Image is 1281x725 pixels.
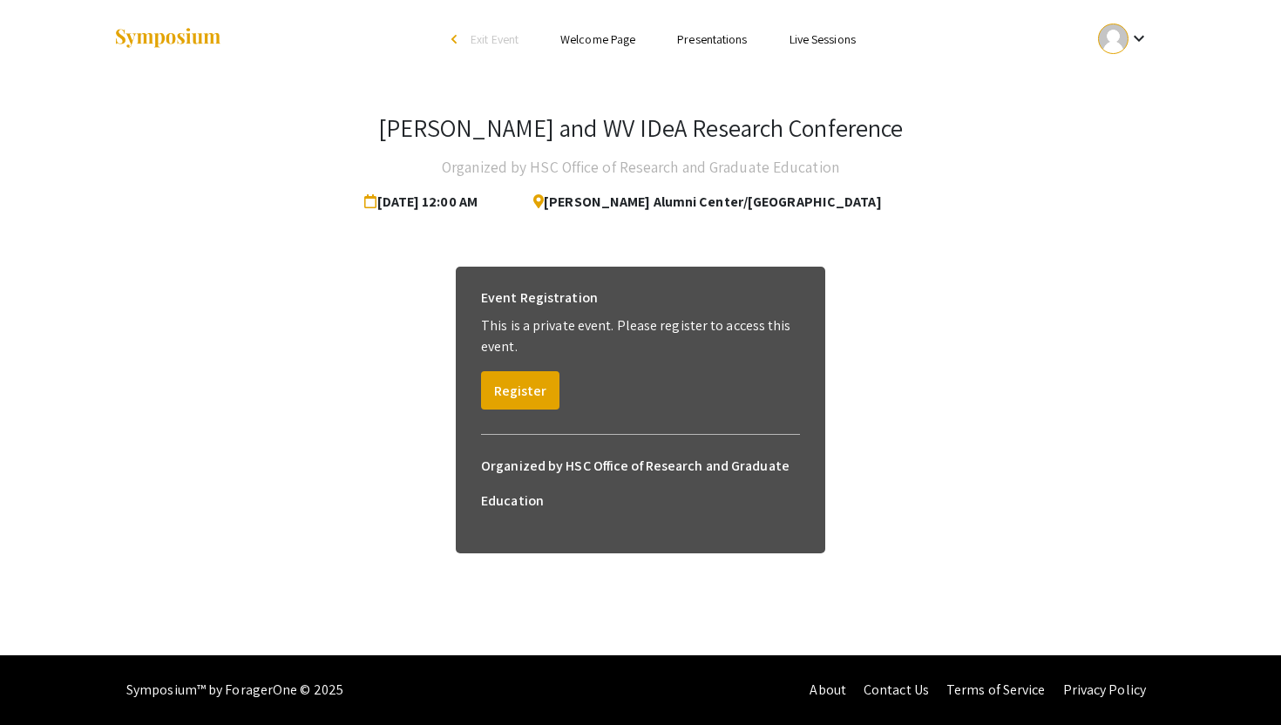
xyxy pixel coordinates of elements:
[481,315,800,357] p: This is a private event. Please register to access this event.
[378,113,904,143] h3: [PERSON_NAME] and WV IDeA Research Conference
[13,647,74,712] iframe: Chat
[560,31,635,47] a: Welcome Page
[810,681,846,699] a: About
[519,185,882,220] span: [PERSON_NAME] Alumni Center/[GEOGRAPHIC_DATA]
[126,655,343,725] div: Symposium™ by ForagerOne © 2025
[364,185,485,220] span: [DATE] 12:00 AM
[864,681,929,699] a: Contact Us
[677,31,747,47] a: Presentations
[946,681,1046,699] a: Terms of Service
[451,34,462,44] div: arrow_back_ios
[442,150,839,185] h4: Organized by HSC Office of Research and Graduate Education
[1128,28,1149,49] mat-icon: Expand account dropdown
[471,31,518,47] span: Exit Event
[790,31,856,47] a: Live Sessions
[1080,19,1168,58] button: Expand account dropdown
[113,27,222,51] img: Symposium by ForagerOne
[481,449,800,518] h6: Organized by HSC Office of Research and Graduate Education
[481,281,598,315] h6: Event Registration
[1063,681,1146,699] a: Privacy Policy
[481,371,559,410] button: Register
